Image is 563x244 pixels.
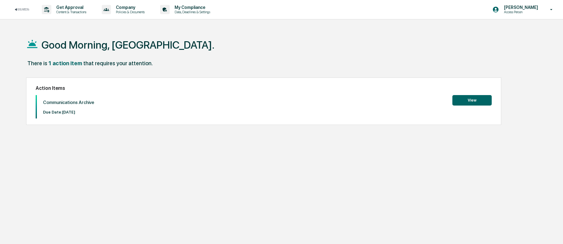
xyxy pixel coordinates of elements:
[43,110,94,114] p: Due Date: [DATE]
[83,60,153,66] div: that requires your attention.
[499,5,541,10] p: [PERSON_NAME]
[51,5,89,10] p: Get Approval
[49,60,82,66] div: 1 action item
[36,85,492,91] h2: Action Items
[27,60,47,66] div: There is
[452,97,492,103] a: View
[170,10,213,14] p: Data, Deadlines & Settings
[111,5,148,10] p: Company
[15,8,30,11] img: logo
[452,95,492,106] button: View
[170,5,213,10] p: My Compliance
[51,10,89,14] p: Content & Transactions
[111,10,148,14] p: Policies & Documents
[43,100,94,105] p: Communications Archive
[41,39,215,51] h1: Good Morning, [GEOGRAPHIC_DATA].
[499,10,541,14] p: Access Person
